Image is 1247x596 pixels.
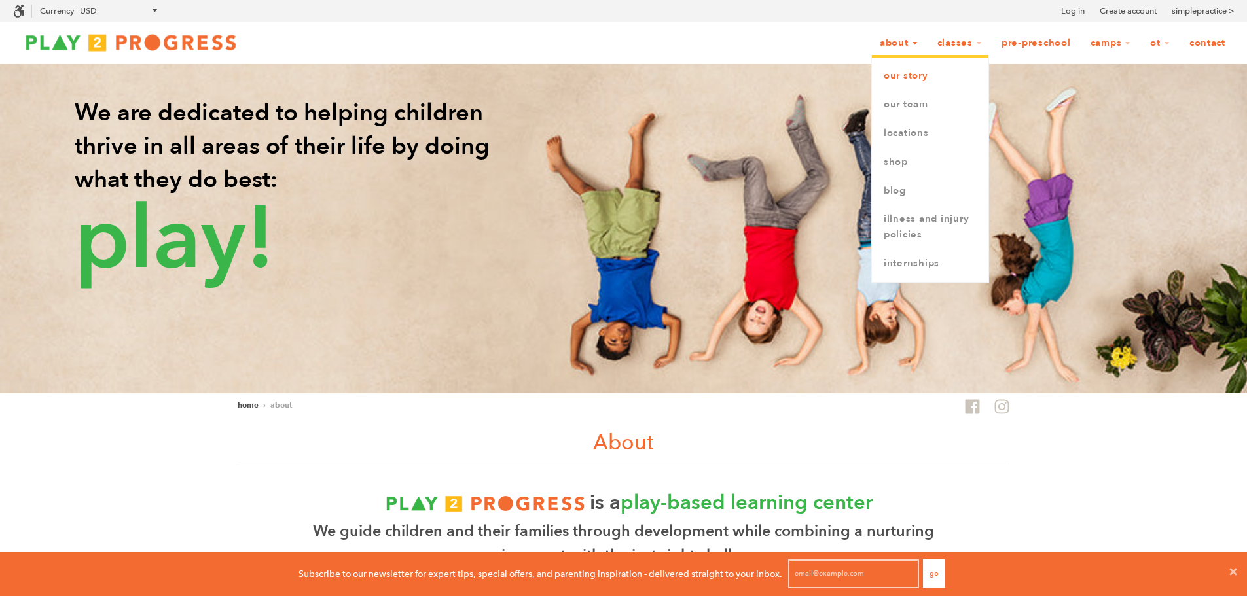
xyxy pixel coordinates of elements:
a: OT [1142,31,1178,56]
h1: About [238,428,1010,463]
a: Our Story [872,61,988,90]
a: Illness and Injury Policies [872,205,988,249]
p: Subscribe to our newsletter for expert tips, special offers, and parenting inspiration - delivere... [298,567,782,581]
a: Our Team [872,90,988,119]
input: email@example.com [788,559,919,588]
p: is a [374,489,873,516]
span: About [270,400,292,410]
a: Locations [872,119,988,148]
a: Create account [1100,5,1157,18]
a: simplepractice > [1172,5,1234,18]
a: Pre-Preschool [993,31,1079,56]
span: play-based learning center [621,489,873,516]
a: About [871,31,926,56]
img: Play2Progress logo [13,29,249,56]
a: Home [238,400,259,410]
img: P2P_logo_final_rgb_T.png [374,491,596,516]
a: Classes [929,31,990,56]
label: Currency [40,6,74,16]
p: We guide children and their families through development while combining a nurturing environment ... [310,519,938,569]
button: Go [923,559,945,588]
a: Camps [1082,31,1140,56]
a: Log in [1061,5,1085,18]
p: We are dedicated to helping children thrive in all areas of their life by doing what they do best: [75,97,536,283]
a: Blog [872,177,988,205]
span: › [263,400,266,410]
span: play! [75,180,275,299]
a: Contact [1181,31,1234,56]
nav: breadcrumbs [238,398,292,412]
a: Shop [872,148,988,177]
a: Internships [872,249,988,278]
